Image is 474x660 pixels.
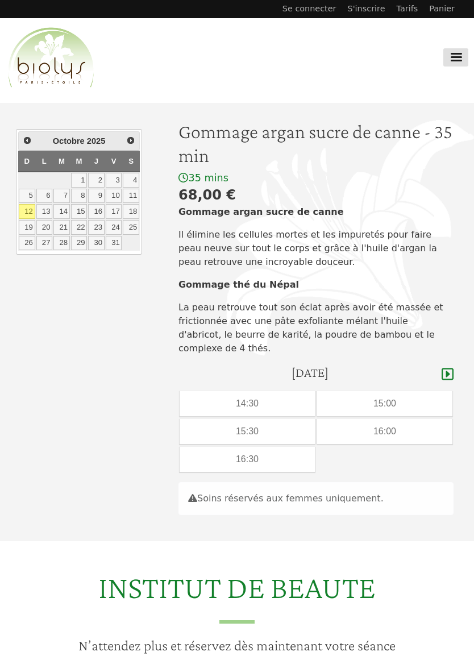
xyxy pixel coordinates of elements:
a: 25 [123,220,139,235]
a: 8 [71,189,88,204]
a: 29 [71,236,88,251]
a: 10 [106,189,122,204]
strong: Gommage argan sucre de canne [178,206,344,217]
a: 9 [88,189,105,204]
a: 4 [123,173,139,188]
a: 18 [123,204,139,219]
a: 30 [88,236,105,251]
a: 22 [71,220,88,235]
a: 3 [106,173,122,188]
div: 15:30 [180,419,314,444]
strong: Gommage thé du Népal [178,279,299,290]
span: Dimanche [24,157,30,165]
a: 5 [19,189,35,204]
a: 12 [19,204,35,219]
h4: [DATE] [292,365,329,380]
a: 7 [53,189,70,204]
p: La peau retrouve tout son éclat après avoir été massée et frictionnée avec une pâte exfoliante mé... [178,301,454,355]
a: 28 [53,236,70,251]
span: Jeudi [94,157,98,165]
a: 14 [53,204,70,219]
div: 68,00 € [178,185,454,205]
a: 23 [88,220,105,235]
span: Lundi [42,157,47,165]
a: 13 [36,204,53,219]
img: Accueil [6,26,97,90]
a: 6 [36,189,53,204]
div: 16:30 [180,447,314,472]
a: Précédent [20,133,35,148]
span: Mercredi [76,157,82,165]
a: Suivant [123,133,138,148]
div: 16:00 [317,419,452,444]
span: Suivant [126,136,135,145]
a: 15 [71,204,88,219]
span: Vendredi [111,157,117,165]
a: 16 [88,204,105,219]
h2: INSTITUT DE BEAUTE [7,568,467,624]
a: 27 [36,236,53,251]
a: 1 [71,173,88,188]
p: Il élimine les cellules mortes et les impuretés pour faire peau neuve sur tout le corps et grâce ... [178,228,454,269]
div: 14:30 [180,391,314,416]
a: 2 [88,173,105,188]
a: 20 [36,220,53,235]
a: 21 [53,220,70,235]
a: 26 [19,236,35,251]
a: 31 [106,236,122,251]
a: 24 [106,220,122,235]
a: 19 [19,220,35,235]
div: 15:00 [317,391,452,416]
span: Mardi [59,157,65,165]
span: Précédent [23,136,32,145]
div: 35 mins [178,172,454,185]
span: Octobre [53,136,85,146]
span: 2025 [87,136,106,146]
a: 11 [123,189,139,204]
h1: Gommage argan sucre de canne - 35 min [178,120,454,167]
h3: N’attendez plus et réservez dès maintenant votre séance [7,637,467,655]
span: Samedi [128,157,134,165]
a: 17 [106,204,122,219]
div: Soins réservés aux femmes uniquement. [178,482,454,515]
